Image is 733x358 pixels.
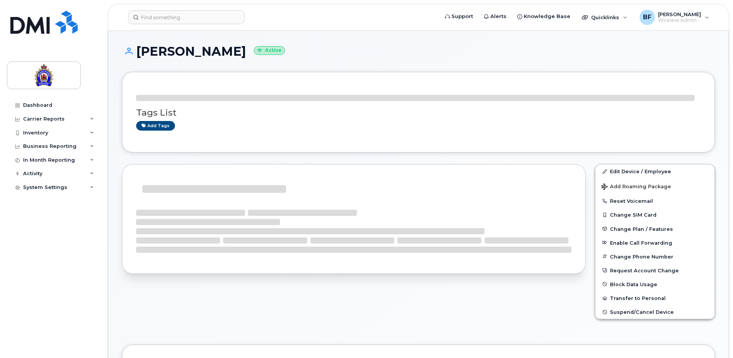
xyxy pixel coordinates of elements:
h3: Tags List [136,108,701,118]
a: Add tags [136,121,175,131]
button: Transfer to Personal [595,291,715,305]
button: Change SIM Card [595,208,715,222]
button: Suspend/Cancel Device [595,305,715,319]
button: Request Account Change [595,264,715,277]
h1: [PERSON_NAME] [122,45,715,58]
button: Change Phone Number [595,250,715,264]
span: Add Roaming Package [601,184,671,191]
a: Edit Device / Employee [595,164,715,178]
button: Change Plan / Features [595,222,715,236]
button: Reset Voicemail [595,194,715,208]
button: Enable Call Forwarding [595,236,715,250]
button: Block Data Usage [595,277,715,291]
span: Change Plan / Features [610,226,673,232]
span: Enable Call Forwarding [610,240,672,245]
button: Add Roaming Package [595,178,715,194]
small: Active [254,46,285,55]
span: Suspend/Cancel Device [610,309,674,315]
